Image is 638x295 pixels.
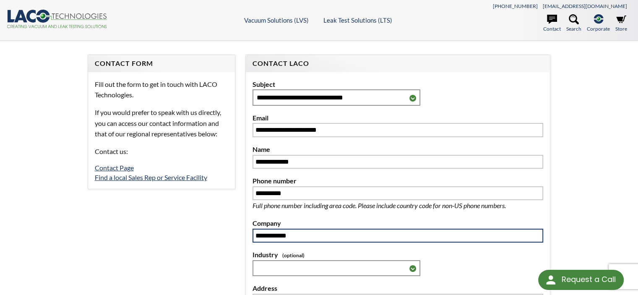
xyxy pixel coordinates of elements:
[253,59,544,68] h4: Contact LACO
[253,112,544,123] label: Email
[95,173,207,181] a: Find a local Sales Rep or Service Facility
[95,146,228,157] p: Contact us:
[253,283,544,294] label: Address
[538,270,624,290] div: Request a Call
[323,16,392,24] a: Leak Test Solutions (LTS)
[95,107,228,139] p: If you would prefer to speak with us directly, you can access our contact information and that of...
[493,3,538,9] a: [PHONE_NUMBER]
[543,3,627,9] a: [EMAIL_ADDRESS][DOMAIN_NAME]
[543,14,561,33] a: Contact
[95,59,228,68] h4: Contact Form
[253,200,534,211] p: Full phone number including area code. Please include country code for non-US phone numbers.
[587,25,610,33] span: Corporate
[253,249,544,260] label: Industry
[615,14,627,33] a: Store
[253,175,544,186] label: Phone number
[566,14,581,33] a: Search
[244,16,309,24] a: Vacuum Solutions (LVS)
[95,164,134,172] a: Contact Page
[253,218,544,229] label: Company
[561,270,615,289] div: Request a Call
[253,144,544,155] label: Name
[95,79,228,100] p: Fill out the form to get in touch with LACO Technologies.
[544,273,557,287] img: round button
[253,79,544,90] label: Subject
